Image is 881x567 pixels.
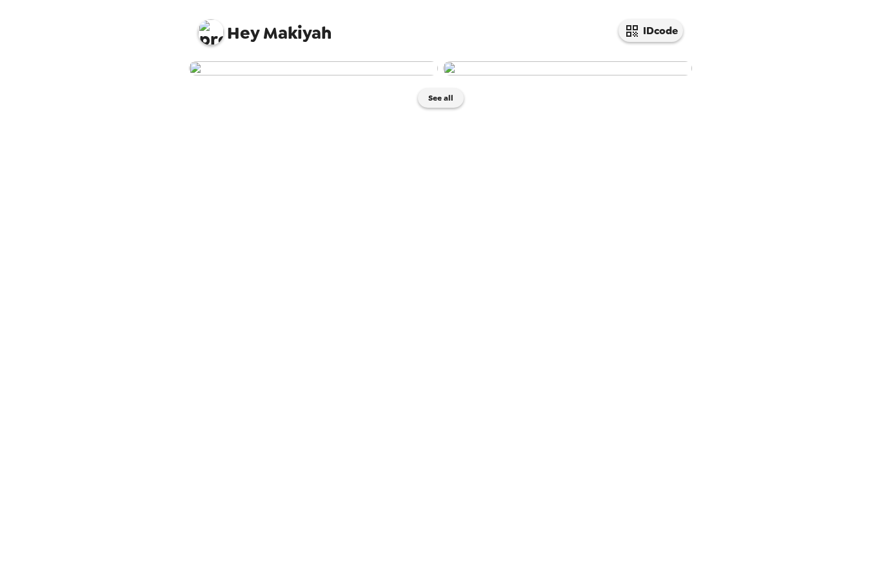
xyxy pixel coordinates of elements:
[418,88,464,108] button: See all
[443,61,692,75] img: user-275275
[619,19,683,42] button: IDcode
[189,61,438,75] img: user-275279
[198,19,224,45] img: profile pic
[198,13,332,42] span: Makiyah
[227,21,259,45] span: Hey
